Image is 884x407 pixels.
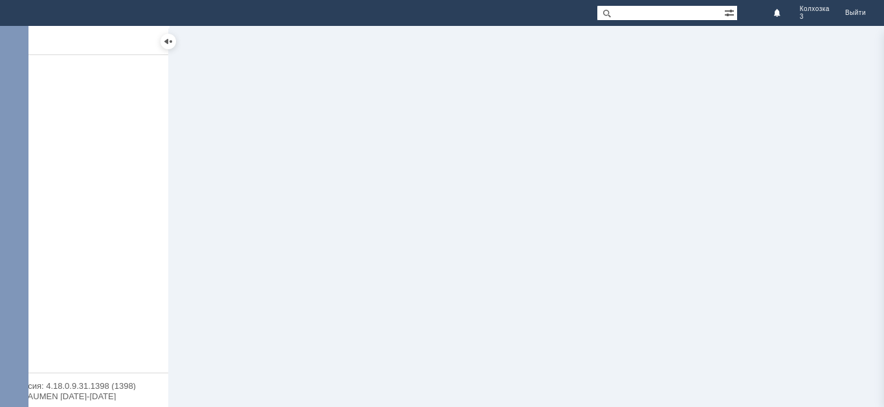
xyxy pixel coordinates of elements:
span: 3 [800,13,804,21]
div: © NAUMEN [DATE]-[DATE] [13,392,155,401]
div: Скрыть меню [160,34,176,49]
span: Колхозка [800,5,830,13]
div: Версия: 4.18.0.9.31.1398 (1398) [13,382,155,390]
span: Расширенный поиск [724,6,737,18]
